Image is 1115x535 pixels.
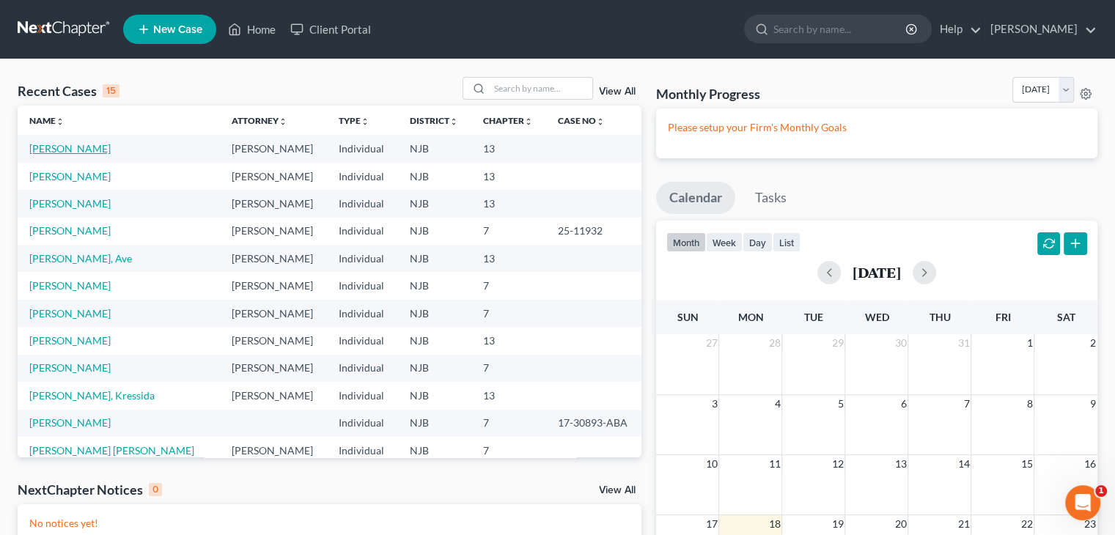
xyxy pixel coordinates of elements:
div: 15 [103,84,119,97]
a: [PERSON_NAME] [29,416,111,429]
span: 19 [830,515,844,533]
td: 17-30893-ABA [546,410,641,437]
td: [PERSON_NAME] [220,245,327,272]
span: 16 [1083,455,1097,473]
a: Tasks [742,182,800,214]
span: 1 [1095,485,1107,497]
td: NJB [397,272,471,299]
span: 3 [710,395,718,413]
a: View All [599,485,636,495]
span: 1 [1025,334,1034,352]
a: [PERSON_NAME] [29,142,111,155]
td: Individual [327,355,397,382]
td: 13 [471,245,546,272]
td: [PERSON_NAME] [220,135,327,162]
a: [PERSON_NAME] [29,279,111,292]
span: Sun [677,311,698,323]
td: NJB [397,300,471,327]
span: 14 [956,455,971,473]
span: 22 [1019,515,1034,533]
a: Typeunfold_more [339,115,369,126]
td: NJB [397,163,471,190]
span: 11 [767,455,781,473]
span: 7 [962,395,971,413]
p: No notices yet! [29,516,630,531]
i: unfold_more [449,117,457,126]
span: 5 [836,395,844,413]
td: Individual [327,135,397,162]
span: 17 [704,515,718,533]
td: [PERSON_NAME] [220,437,327,464]
input: Search by name... [773,15,908,43]
td: [PERSON_NAME] [220,272,327,299]
span: 2 [1089,334,1097,352]
span: Fri [995,311,1010,323]
span: Sat [1056,311,1075,323]
td: [PERSON_NAME] [220,382,327,409]
td: 7 [471,272,546,299]
span: Thu [929,311,950,323]
span: 6 [899,395,908,413]
span: 30 [893,334,908,352]
td: Individual [327,437,397,464]
td: Individual [327,382,397,409]
td: Individual [327,327,397,354]
td: Individual [327,218,397,245]
td: 13 [471,382,546,409]
span: 12 [830,455,844,473]
a: [PERSON_NAME] [29,361,111,374]
td: [PERSON_NAME] [220,355,327,382]
a: [PERSON_NAME] [29,224,111,237]
span: New Case [153,24,202,35]
a: [PERSON_NAME] [29,334,111,347]
td: 7 [471,218,546,245]
a: [PERSON_NAME], Kressida [29,389,155,402]
td: [PERSON_NAME] [220,300,327,327]
td: [PERSON_NAME] [220,163,327,190]
td: NJB [397,190,471,217]
td: 25-11932 [546,218,641,245]
div: Recent Cases [18,82,119,100]
td: [PERSON_NAME] [220,327,327,354]
td: NJB [397,355,471,382]
td: 13 [471,135,546,162]
a: [PERSON_NAME] [PERSON_NAME] [29,444,194,457]
td: NJB [397,245,471,272]
td: 13 [471,163,546,190]
td: 7 [471,300,546,327]
td: Individual [327,163,397,190]
a: Client Portal [283,16,378,43]
div: 0 [149,483,162,496]
a: [PERSON_NAME] [29,170,111,182]
a: Districtunfold_more [409,115,457,126]
a: [PERSON_NAME] [29,197,111,210]
button: week [706,232,743,252]
td: NJB [397,135,471,162]
td: NJB [397,218,471,245]
h2: [DATE] [853,265,901,280]
a: [PERSON_NAME] [983,16,1097,43]
a: View All [599,86,636,97]
span: 18 [767,515,781,533]
td: 7 [471,355,546,382]
span: 21 [956,515,971,533]
td: Individual [327,272,397,299]
span: 10 [704,455,718,473]
span: Wed [864,311,888,323]
a: Chapterunfold_more [483,115,533,126]
td: Individual [327,245,397,272]
span: 9 [1089,395,1097,413]
a: [PERSON_NAME], Ave [29,252,132,265]
span: Mon [737,311,763,323]
input: Search by name... [490,78,592,99]
span: Tue [804,311,823,323]
span: 15 [1019,455,1034,473]
span: 4 [773,395,781,413]
a: Home [221,16,283,43]
span: 31 [956,334,971,352]
a: Calendar [656,182,735,214]
a: [PERSON_NAME] [29,307,111,320]
a: Help [932,16,982,43]
a: Case Nounfold_more [558,115,605,126]
button: month [666,232,706,252]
